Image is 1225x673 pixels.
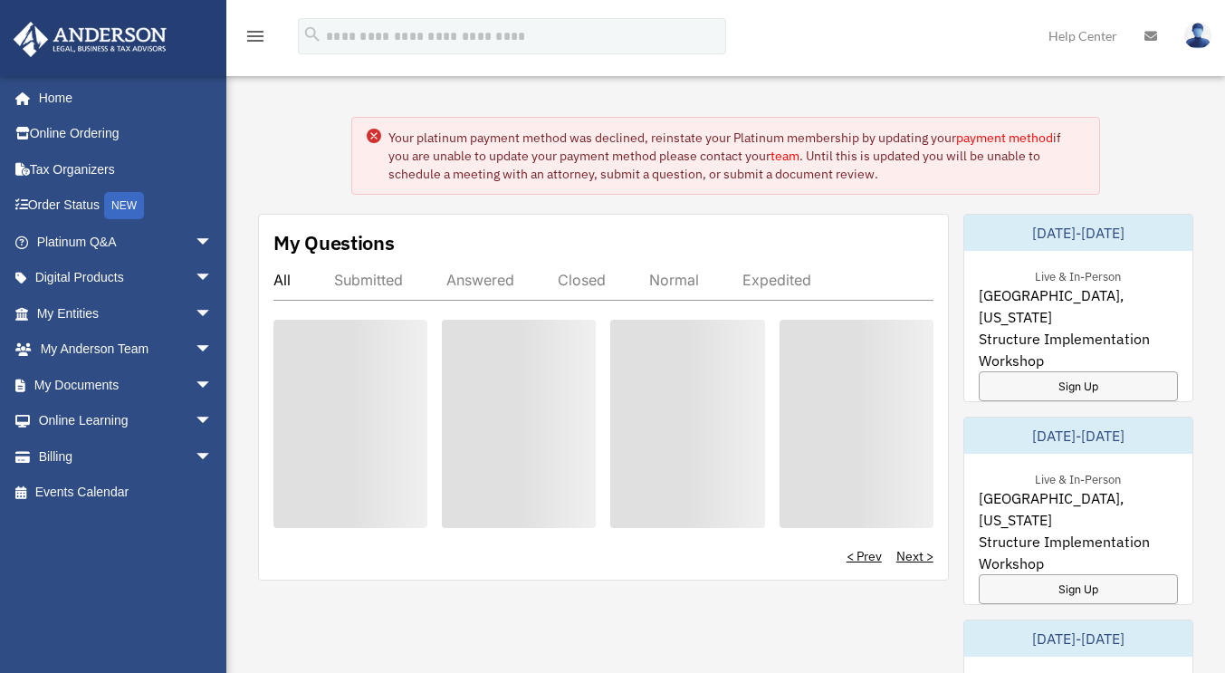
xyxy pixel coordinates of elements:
[979,371,1178,401] a: Sign Up
[104,192,144,219] div: NEW
[13,224,240,260] a: Platinum Q&Aarrow_drop_down
[896,547,933,565] a: Next >
[13,403,240,439] a: Online Learningarrow_drop_down
[742,271,811,289] div: Expedited
[964,620,1192,657] div: [DATE]-[DATE]
[770,148,799,164] a: team
[13,332,240,368] a: My Anderson Teamarrow_drop_down
[13,260,240,296] a: Digital Productsarrow_drop_down
[1020,265,1135,284] div: Live & In-Person
[649,271,699,289] div: Normal
[13,151,240,187] a: Tax Organizers
[388,129,1084,183] div: Your platinum payment method was declined, reinstate your Platinum membership by updating your if...
[302,24,322,44] i: search
[13,187,240,225] a: Order StatusNEW
[1184,23,1211,49] img: User Pic
[13,367,240,403] a: My Documentsarrow_drop_down
[195,438,231,476] span: arrow_drop_down
[979,574,1178,604] a: Sign Up
[273,271,291,289] div: All
[195,295,231,332] span: arrow_drop_down
[195,367,231,404] span: arrow_drop_down
[979,487,1178,531] span: [GEOGRAPHIC_DATA], [US_STATE]
[195,260,231,297] span: arrow_drop_down
[13,438,240,475] a: Billingarrow_drop_down
[244,32,266,47] a: menu
[195,224,231,261] span: arrow_drop_down
[558,271,606,289] div: Closed
[979,328,1178,371] span: Structure Implementation Workshop
[13,116,240,152] a: Online Ordering
[273,229,395,256] div: My Questions
[195,403,231,440] span: arrow_drop_down
[446,271,514,289] div: Answered
[979,284,1178,328] span: [GEOGRAPHIC_DATA], [US_STATE]
[979,531,1178,574] span: Structure Implementation Workshop
[8,22,172,57] img: Anderson Advisors Platinum Portal
[13,295,240,332] a: My Entitiesarrow_drop_down
[964,418,1192,454] div: [DATE]-[DATE]
[956,130,1053,146] a: payment method
[1020,468,1135,487] div: Live & In-Person
[847,547,882,565] a: < Prev
[13,475,240,511] a: Events Calendar
[13,80,231,116] a: Home
[334,271,403,289] div: Submitted
[964,215,1192,251] div: [DATE]-[DATE]
[244,25,266,47] i: menu
[195,332,231,369] span: arrow_drop_down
